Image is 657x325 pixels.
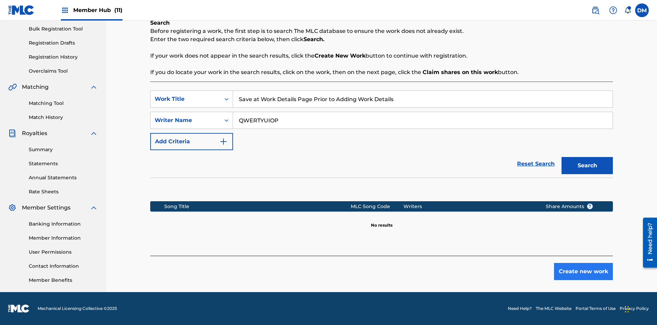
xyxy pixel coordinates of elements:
a: Banking Information [29,220,98,228]
a: User Permissions [29,249,98,256]
p: If your work does not appear in the search results, click the button to continue with registration. [150,52,613,60]
img: 9d2ae6d4665cec9f34b9.svg [219,137,228,146]
div: Writers [403,203,535,210]
div: Notifications [624,7,631,14]
a: Public Search [589,3,602,17]
strong: Create New Work [314,52,365,59]
a: Bulk Registration Tool [29,25,98,33]
img: search [591,6,600,14]
a: Summary [29,146,98,153]
button: Search [562,157,613,174]
a: Portal Terms of Use [576,305,616,312]
span: ? [587,204,593,209]
img: Member Settings [8,204,16,212]
span: Share Amounts [546,203,593,210]
img: expand [90,129,98,137]
b: Search [150,20,170,26]
div: Work Title [155,95,216,103]
form: Search Form [150,91,613,178]
a: Registration Drafts [29,39,98,47]
a: Annual Statements [29,174,98,181]
p: No results [371,214,392,228]
a: Member Benefits [29,277,98,284]
strong: Claim shares on this work [423,69,498,75]
iframe: Chat Widget [623,292,657,325]
div: User Menu [635,3,649,17]
img: Royalties [8,129,16,137]
span: Royalties [22,129,47,137]
span: Member Settings [22,204,70,212]
strong: Search. [304,36,324,43]
a: Statements [29,160,98,167]
a: Contact Information [29,263,98,270]
p: If you do locate your work in the search results, click on the work, then on the next page, click... [150,68,613,76]
div: Writer Name [155,116,216,124]
img: expand [90,204,98,212]
div: MLC Song Code [351,203,403,210]
a: The MLC Website [536,305,571,312]
span: Mechanical Licensing Collective © 2025 [38,305,117,312]
img: MLC Logo [8,5,35,15]
a: Matching Tool [29,100,98,107]
iframe: Resource Center [638,215,657,271]
a: Overclaims Tool [29,68,98,75]
div: Drag [625,299,629,320]
p: Enter the two required search criteria below, then click [150,35,613,44]
a: Reset Search [514,156,558,171]
div: Song Title [164,203,351,210]
img: Matching [8,83,17,91]
a: Need Help? [508,305,532,312]
img: help [609,6,617,14]
img: logo [8,304,29,313]
a: Member Information [29,234,98,242]
span: (11) [114,7,123,13]
a: Rate Sheets [29,188,98,195]
img: Top Rightsholders [61,6,69,14]
div: Help [606,3,620,17]
span: Matching [22,83,49,91]
a: Privacy Policy [620,305,649,312]
button: Add Criteria [150,133,233,150]
a: Match History [29,114,98,121]
a: Registration History [29,53,98,61]
span: Member Hub [73,6,123,14]
button: Create new work [554,263,613,280]
img: expand [90,83,98,91]
p: Before registering a work, the first step is to search The MLC database to ensure the work does n... [150,27,613,35]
